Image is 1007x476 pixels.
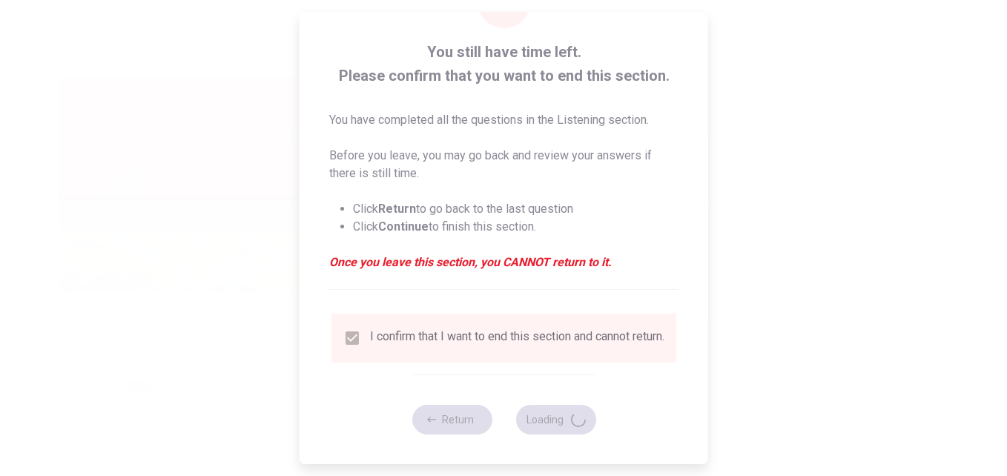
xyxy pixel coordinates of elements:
[378,202,416,216] strong: Return
[353,218,679,236] li: Click to finish this section.
[378,219,429,234] strong: Continue
[353,200,679,218] li: Click to go back to the last question
[515,405,595,434] button: Loading
[329,254,679,271] em: Once you leave this section, you CANNOT return to it.
[329,147,679,182] p: Before you leave, you may go back and review your answers if there is still time.
[329,40,679,87] span: You still have time left. Please confirm that you want to end this section.
[370,329,664,347] div: I confirm that I want to end this section and cannot return.
[329,111,679,129] p: You have completed all the questions in the Listening section.
[412,405,492,434] button: Return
